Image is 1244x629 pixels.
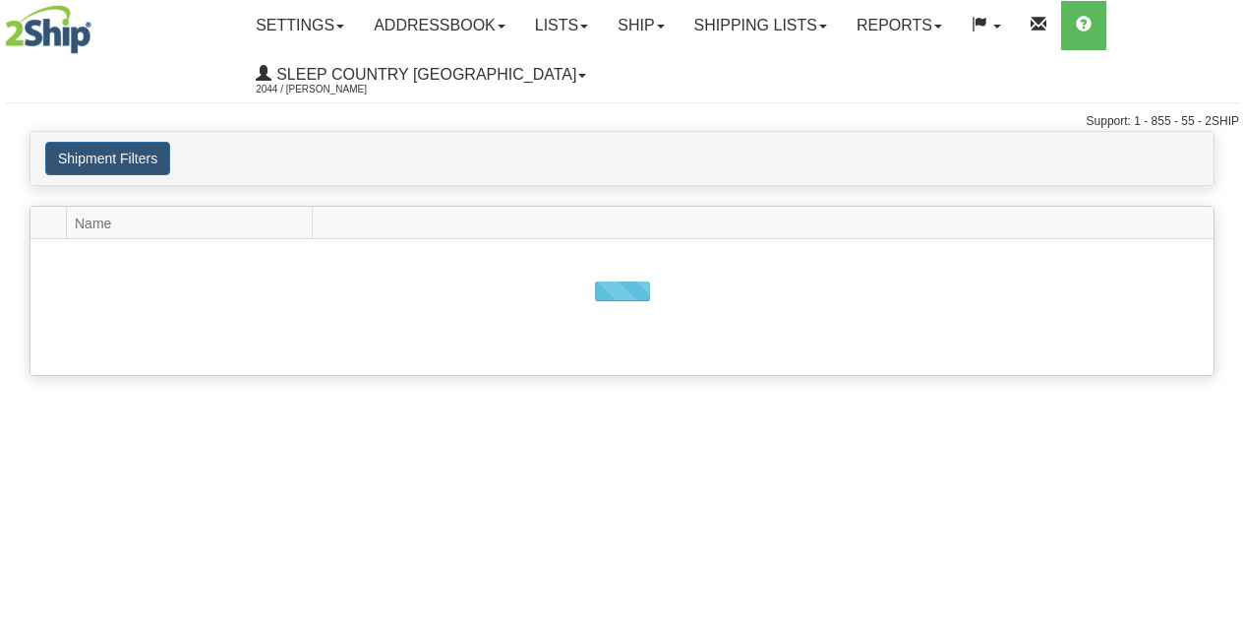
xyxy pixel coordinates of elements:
a: Lists [520,1,603,50]
div: Support: 1 - 855 - 55 - 2SHIP [5,113,1239,130]
a: Addressbook [359,1,520,50]
a: Shipping lists [680,1,842,50]
a: Reports [842,1,957,50]
span: 2044 / [PERSON_NAME] [256,80,403,99]
button: Shipment Filters [45,142,170,175]
span: Sleep Country [GEOGRAPHIC_DATA] [271,66,576,83]
img: logo2044.jpg [5,5,91,54]
a: Ship [603,1,679,50]
a: Settings [241,1,359,50]
a: Sleep Country [GEOGRAPHIC_DATA] 2044 / [PERSON_NAME] [241,50,601,99]
iframe: chat widget [1199,214,1242,414]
